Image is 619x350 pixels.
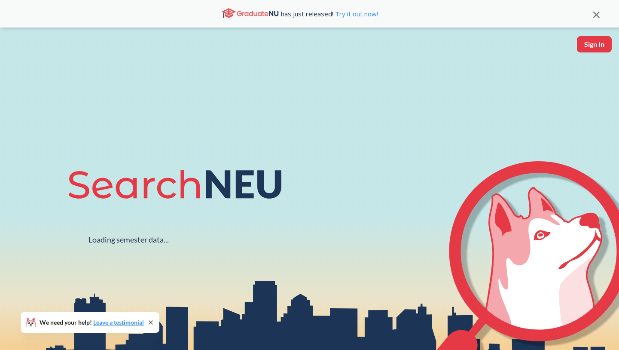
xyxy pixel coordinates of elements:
[9,36,29,65] a: sandbox logo
[9,36,29,62] img: sandbox logo
[88,235,169,245] div: Loading semester data...
[281,9,378,18] span: has just released!
[40,319,144,325] span: We need your help!
[93,319,144,326] a: Leave a testimonial
[333,9,378,18] a: Try it out now!
[577,36,612,52] button: Sign In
